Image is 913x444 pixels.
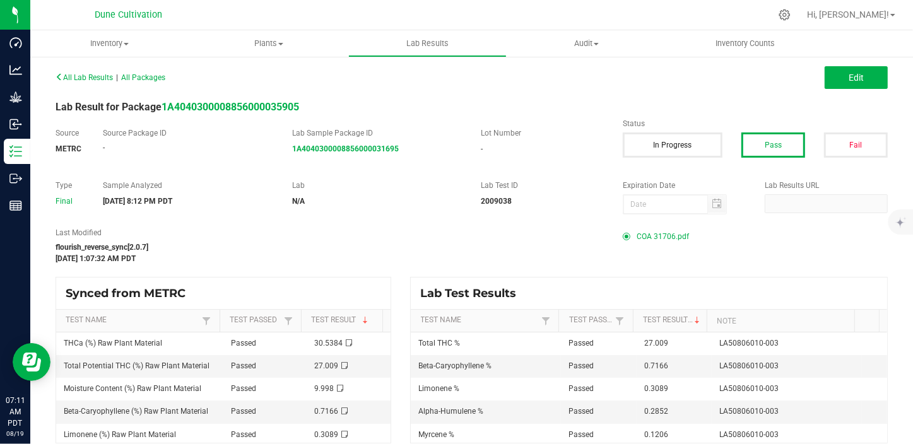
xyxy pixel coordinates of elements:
[103,143,105,152] span: -
[66,286,195,300] span: Synced from METRC
[116,73,118,82] span: |
[56,127,84,139] label: Source
[6,395,25,429] p: 07:11 AM PDT
[199,313,214,329] a: Filter
[698,38,792,49] span: Inventory Counts
[481,144,483,153] span: -
[643,315,702,325] a: Test ResultSortable
[9,199,22,212] inline-svg: Reports
[568,384,594,393] span: Passed
[568,407,594,416] span: Passed
[103,180,273,191] label: Sample Analyzed
[481,197,512,206] strong: 2009038
[64,384,201,393] span: Moisture Content (%) Raw Plant Material
[568,339,594,348] span: Passed
[190,38,348,49] span: Plants
[292,144,399,153] a: 1A4040300008856000031695
[623,132,722,158] button: In Progress
[568,361,594,370] span: Passed
[612,313,627,329] a: Filter
[56,73,113,82] span: All Lab Results
[9,91,22,103] inline-svg: Grow
[348,30,507,57] a: Lab Results
[9,145,22,158] inline-svg: Inventory
[644,339,668,348] span: 27.009
[507,38,665,49] span: Audit
[315,407,339,416] span: 0.7166
[707,310,854,332] th: Note
[6,429,25,438] p: 08/19
[418,407,483,416] span: Alpha-Humulene %
[849,73,864,83] span: Edit
[311,315,378,325] a: Test ResultSortable
[719,430,779,439] span: LA50806010-003
[56,144,81,153] strong: METRC
[765,180,888,191] label: Lab Results URL
[30,38,189,49] span: Inventory
[292,127,462,139] label: Lab Sample Package ID
[666,30,825,57] a: Inventory Counts
[719,407,779,416] span: LA50806010-003
[281,313,296,329] a: Filter
[64,430,176,439] span: Limonene (%) Raw Plant Material
[538,313,553,329] a: Filter
[825,66,888,89] button: Edit
[103,197,172,206] strong: [DATE] 8:12 PM PDT
[637,227,689,246] span: COA 31706.pdf
[418,384,459,393] span: Limonene %
[9,64,22,76] inline-svg: Analytics
[56,101,299,113] span: Lab Result for Package
[9,118,22,131] inline-svg: Inbound
[103,127,273,139] label: Source Package ID
[644,361,668,370] span: 0.7166
[719,339,779,348] span: LA50806010-003
[719,384,779,393] span: LA50806010-003
[315,361,339,370] span: 27.009
[292,197,305,206] strong: N/A
[56,196,84,207] div: Final
[56,243,148,252] strong: flourish_reverse_sync[2.0.7]
[389,38,466,49] span: Lab Results
[231,407,256,416] span: Passed
[741,132,805,158] button: Pass
[824,132,888,158] button: Fail
[692,315,702,325] span: Sortable
[292,180,462,191] label: Lab
[230,315,281,325] a: Test PassedSortable
[95,9,163,20] span: Dune Cultivation
[231,430,256,439] span: Passed
[777,9,792,21] div: Manage settings
[568,430,594,439] span: Passed
[315,339,343,348] span: 30.5384
[644,384,668,393] span: 0.3089
[231,339,256,348] span: Passed
[360,315,370,325] span: Sortable
[64,339,162,348] span: THCa (%) Raw Plant Material
[507,30,666,57] a: Audit
[420,286,526,300] span: Lab Test Results
[13,343,50,381] iframe: Resource center
[315,384,334,393] span: 9.998
[481,127,604,139] label: Lot Number
[644,407,668,416] span: 0.2852
[162,101,299,113] a: 1A4040300008856000035905
[623,118,888,129] label: Status
[64,407,208,416] span: Beta-Caryophyllene (%) Raw Plant Material
[9,37,22,49] inline-svg: Dashboard
[644,430,668,439] span: 0.1206
[623,180,746,191] label: Expiration Date
[64,361,209,370] span: Total Potential THC (%) Raw Plant Material
[569,315,613,325] a: Test PassedSortable
[30,30,189,57] a: Inventory
[231,384,256,393] span: Passed
[231,361,256,370] span: Passed
[418,361,492,370] span: Beta-Caryophyllene %
[66,315,199,325] a: Test NameSortable
[481,180,604,191] label: Lab Test ID
[9,172,22,185] inline-svg: Outbound
[719,361,779,370] span: LA50806010-003
[56,254,136,263] strong: [DATE] 1:07:32 AM PDT
[56,227,604,238] label: Last Modified
[56,180,84,191] label: Type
